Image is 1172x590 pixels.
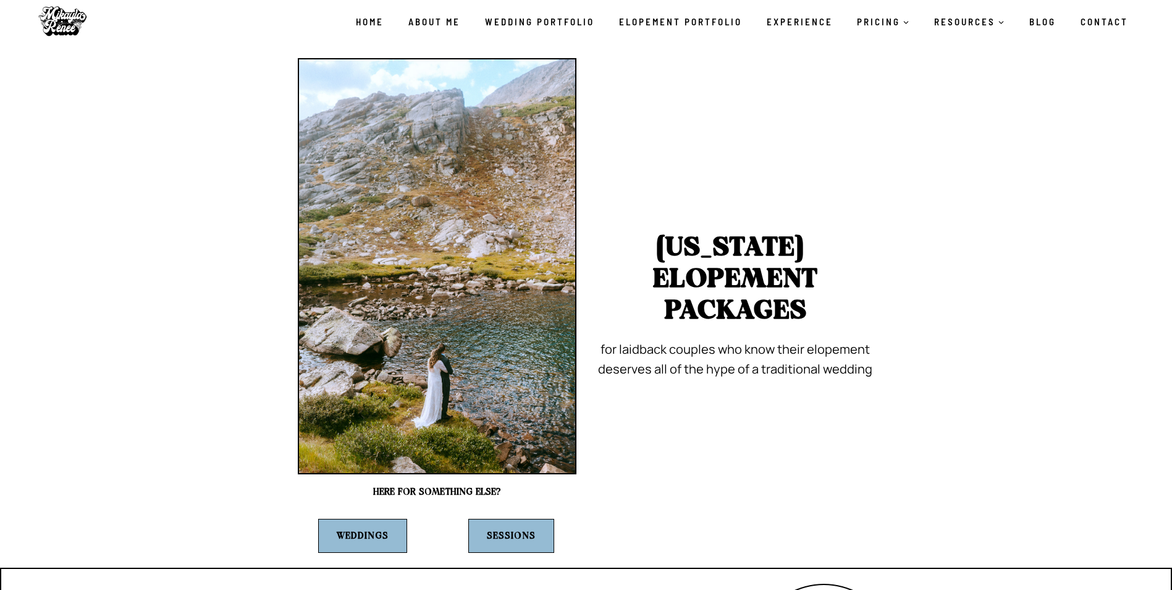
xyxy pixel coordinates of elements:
[487,531,536,541] strong: Sessions
[337,531,389,541] strong: Weddings
[652,234,817,324] strong: [US_STATE] ELOPEMENT PACKAGES
[473,9,607,35] a: Wedding Portfolio
[607,9,754,35] a: Elopement Portfolio
[596,340,874,379] p: fOR LAIDBACK COUPLES WHO know THEIR ELOPEMENT DESERVES ALL OF THE HYPE OF A TRADITIONAL WEDDING
[1068,9,1140,35] a: Contact
[396,9,473,35] a: About Me
[344,9,1140,35] nav: Primary Navigation
[922,9,1017,35] a: RESOURCES
[857,14,909,29] span: PRICING
[1017,9,1068,35] a: Blog
[468,519,554,553] a: Sessions
[934,14,1005,29] span: RESOURCES
[318,519,407,553] a: Weddings
[344,9,396,35] a: Home
[373,487,500,497] strong: Here for something else?
[845,9,922,35] a: PRICING
[754,9,845,35] a: Experience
